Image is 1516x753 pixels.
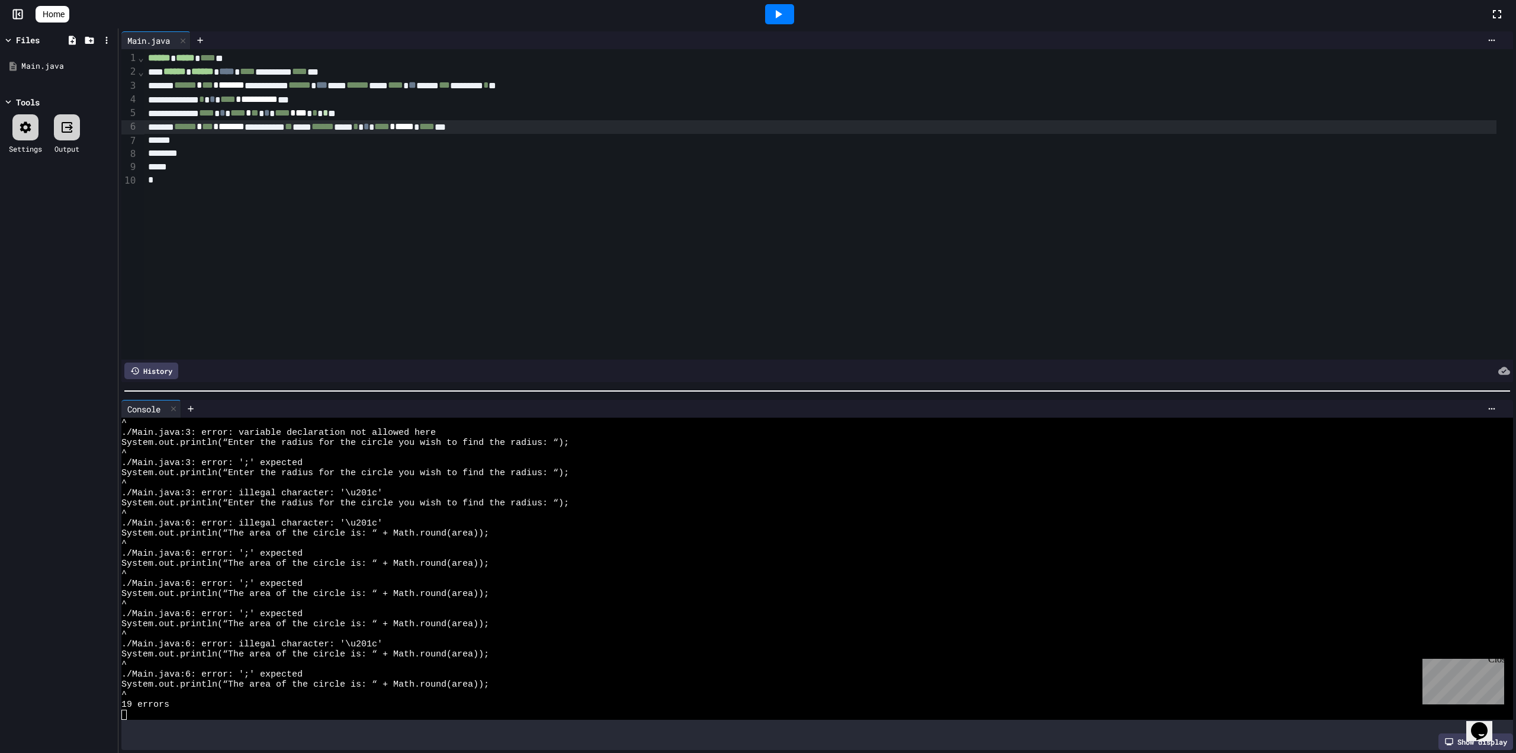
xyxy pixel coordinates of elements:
div: 6 [121,120,137,134]
span: System.out.println(“Enter the radius for the circle you wish to find the radius: “); [121,438,569,448]
iframe: chat widget [1418,654,1504,704]
div: Files [16,34,40,46]
span: ^ [121,418,127,428]
div: 1 [121,52,137,65]
span: ^ [121,508,127,518]
div: 9 [121,161,137,174]
span: System.out.println(“Enter the radius for the circle you wish to find the radius: “); [121,498,569,508]
div: 2 [121,65,137,79]
span: System.out.println(“The area of the circle is: “ + Math.round(area)); [121,559,489,569]
span: System.out.println(“The area of the circle is: “ + Math.round(area)); [121,649,489,659]
span: System.out.println(“The area of the circle is: “ + Math.round(area)); [121,619,489,629]
span: ./Main.java:6: error: ';' expected [121,579,303,589]
span: System.out.println(“The area of the circle is: “ + Math.round(area)); [121,680,489,690]
span: ^ [121,478,127,488]
a: Home [36,6,69,23]
span: System.out.println(“Enter the radius for the circle you wish to find the radius: “); [121,468,569,478]
span: System.out.println(“The area of the circle is: “ + Math.round(area)); [121,528,489,539]
span: Home [43,8,65,20]
div: 10 [121,174,137,187]
span: ./Main.java:6: error: illegal character: '\u201c' [121,639,383,649]
span: System.out.println(“The area of the circle is: “ + Math.round(area)); [121,589,489,599]
span: Fold line [137,66,144,78]
span: Fold line [137,52,144,63]
span: ^ [121,569,127,579]
div: Output [54,143,79,154]
span: ^ [121,599,127,609]
div: 8 [121,148,137,161]
span: ./Main.java:6: error: ';' expected [121,549,303,559]
span: ^ [121,690,127,700]
span: ./Main.java:3: error: variable declaration not allowed here [121,428,436,438]
div: Main.java [21,60,114,72]
div: History [124,363,178,379]
span: ./Main.java:3: error: illegal character: '\u201c' [121,488,383,498]
div: Tools [16,96,40,108]
span: ./Main.java:6: error: ';' expected [121,669,303,680]
span: ./Main.java:6: error: ';' expected [121,609,303,619]
span: ^ [121,448,127,458]
div: 3 [121,79,137,93]
iframe: chat widget [1466,706,1504,741]
div: Settings [9,143,42,154]
span: ^ [121,629,127,639]
div: Console [121,403,166,415]
div: Chat with us now!Close [5,5,82,75]
div: Main.java [121,31,191,49]
div: 7 [121,134,137,148]
div: 5 [121,107,137,120]
span: ^ [121,539,127,549]
span: ./Main.java:3: error: ';' expected [121,458,303,468]
div: 4 [121,93,137,107]
span: ^ [121,659,127,669]
span: 19 errors [121,700,169,710]
div: Console [121,400,181,418]
span: ./Main.java:6: error: illegal character: '\u201c' [121,518,383,528]
div: Main.java [121,34,176,47]
div: Show display [1438,733,1513,750]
